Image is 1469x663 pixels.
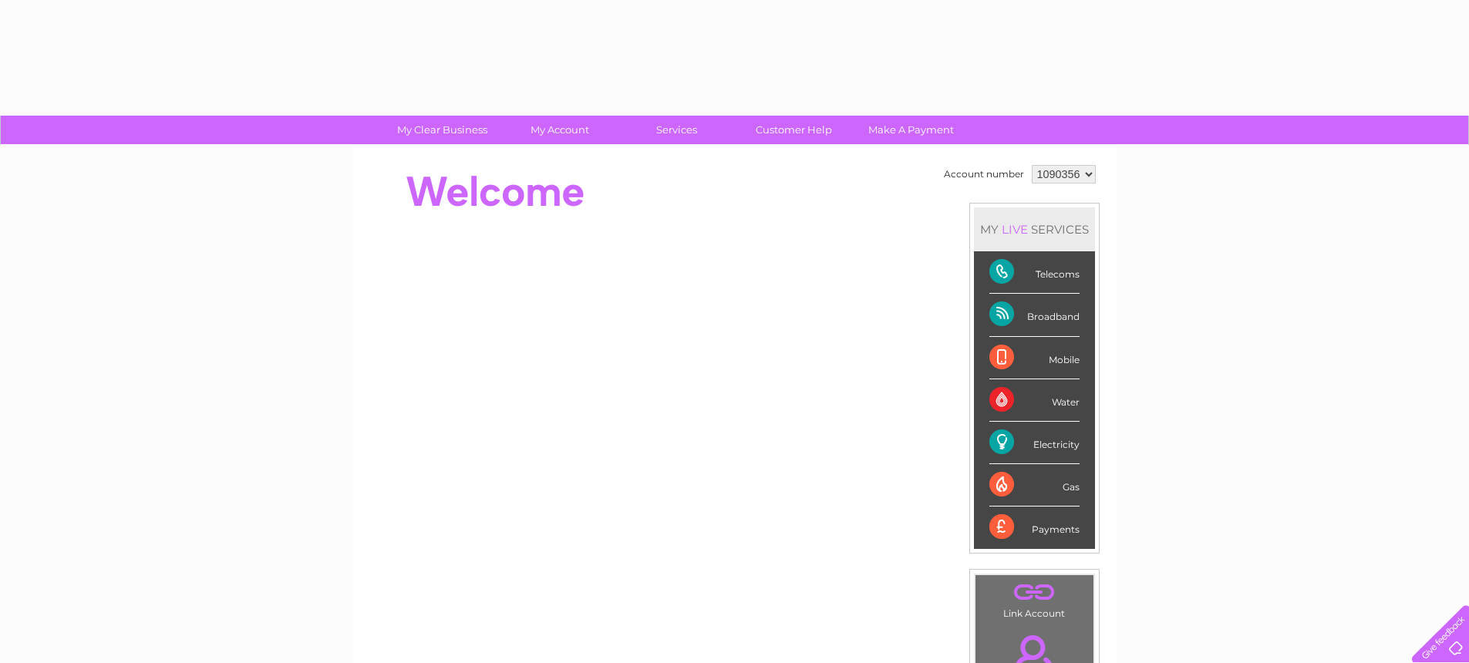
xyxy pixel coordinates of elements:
a: Make A Payment [847,116,975,144]
div: Electricity [989,422,1080,464]
a: Services [613,116,740,144]
a: My Account [496,116,623,144]
div: Broadband [989,294,1080,336]
div: Mobile [989,337,1080,379]
a: . [979,579,1090,606]
td: Link Account [975,574,1094,623]
div: Gas [989,464,1080,507]
div: Payments [989,507,1080,548]
div: LIVE [999,222,1031,237]
div: Water [989,379,1080,422]
a: Customer Help [730,116,857,144]
td: Account number [940,161,1028,187]
div: Telecoms [989,251,1080,294]
div: MY SERVICES [974,207,1095,251]
a: My Clear Business [379,116,506,144]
